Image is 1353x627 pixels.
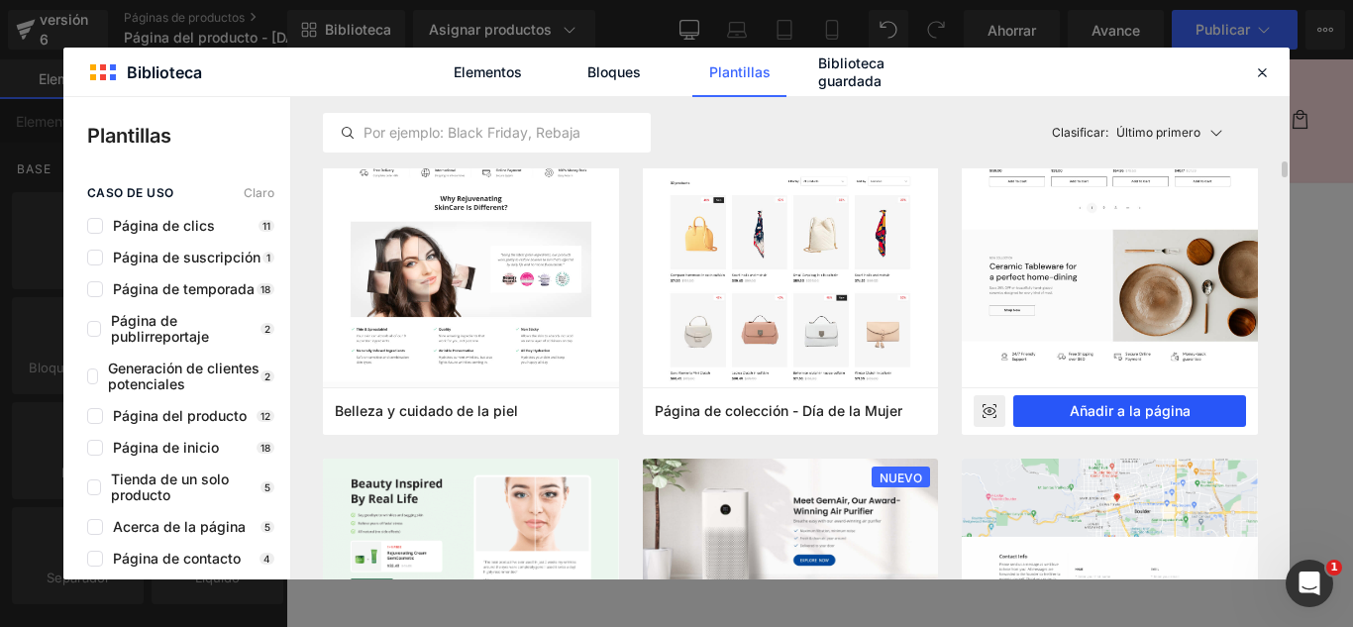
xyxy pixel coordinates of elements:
font: Inicio [50,57,86,75]
font: Página de inicio [113,439,219,456]
font: Añadir a la página [1070,402,1191,419]
font: 18 [260,283,270,295]
font: 4 [263,553,270,565]
font: Plantillas [87,124,171,148]
a: Contacto [186,46,274,87]
span: Página de colección - Día de la Mujer [655,402,902,420]
font: 1 [1330,561,1338,574]
button: Clasificar:Último primero [1044,113,1259,153]
font: Cantidad [858,380,931,399]
font: S/. 165.00 [816,244,893,262]
font: 18 [260,442,270,454]
font: 11 [262,220,270,232]
font: Página del producto [113,407,247,424]
font: Acerca de la página [113,518,246,535]
font: Catálogo [110,57,175,75]
summary: Búsqueda [1030,46,1074,89]
font: Elementos [454,63,522,80]
font: REMO [864,206,923,234]
font: caso de uso [87,185,173,200]
font: 2 [264,323,270,335]
font: 12 [260,410,270,422]
font: Página de temporada [113,280,255,297]
font: Página de suscripción [113,249,260,265]
a: REMO [864,208,923,232]
span: Belleza y cuidado de la piel [335,402,518,420]
div: Avance [974,395,1005,427]
font: Plantillas [709,63,771,80]
font: Último primero [1116,125,1200,140]
font: Título predeterminado [635,335,804,354]
font: Biblioteca guardada [818,54,885,89]
iframe: Chat en vivo de Intercom [1286,560,1333,607]
font: Claro [244,185,274,200]
font: Título [614,298,655,317]
a: Catálogo [98,46,187,87]
font: Bloques [587,63,641,80]
font: Página de colección - Día de la Mujer [655,402,902,419]
font: Generación de clientes potenciales [108,360,260,392]
img: Exclusiva Perú [496,8,694,127]
a: Inicio [38,46,98,87]
font: Clasificar: [1052,125,1108,140]
img: REMO [137,198,472,534]
font: 2 [264,370,270,382]
font: Añadir a la cesta [823,468,966,487]
font: 1 [266,252,270,263]
font: S/. 99.00 [903,244,971,262]
font: Página de publirreportaje [111,312,209,345]
font: 5 [264,521,270,533]
button: Añadir a la página [1013,395,1246,427]
font: Página de contacto [113,550,241,567]
font: Belleza y cuidado de la piel [335,402,518,419]
font: 5 [264,481,270,493]
input: Por ejemplo: Black Friday, Rebajas,... [324,121,650,145]
font: NUEVO [880,470,922,485]
button: Añadir a la cesta [793,454,995,502]
font: Página de clics [113,217,215,234]
font: Tienda de un solo producto [111,470,229,503]
font: Contacto [198,57,262,75]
